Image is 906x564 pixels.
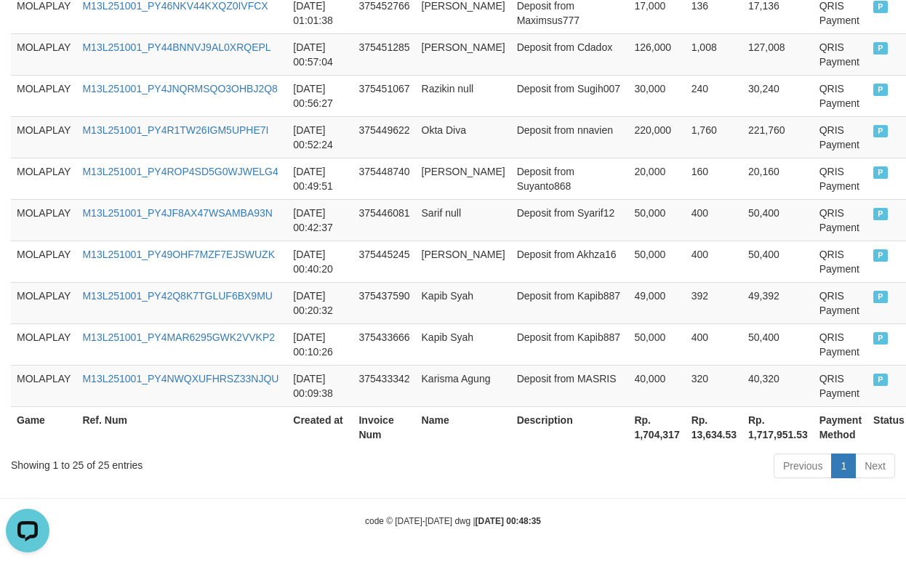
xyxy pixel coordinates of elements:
[11,452,366,472] div: Showing 1 to 25 of 25 entries
[742,33,814,75] td: 127,008
[814,365,867,406] td: QRIS Payment
[82,124,268,136] a: M13L251001_PY4R1TW26IGM5UPHE7I
[686,158,742,199] td: 160
[287,365,353,406] td: [DATE] 00:09:38
[873,208,888,220] span: PAID
[353,365,415,406] td: 375433342
[873,42,888,55] span: PAID
[814,323,867,365] td: QRIS Payment
[11,241,76,282] td: MOLAPLAY
[511,33,629,75] td: Deposit from Cdadox
[686,33,742,75] td: 1,008
[814,116,867,158] td: QRIS Payment
[814,158,867,199] td: QRIS Payment
[287,33,353,75] td: [DATE] 00:57:04
[416,75,511,116] td: Razikin null
[287,116,353,158] td: [DATE] 00:52:24
[511,199,629,241] td: Deposit from Syarif12
[287,241,353,282] td: [DATE] 00:40:20
[11,282,76,323] td: MOLAPLAY
[742,158,814,199] td: 20,160
[686,199,742,241] td: 400
[511,323,629,365] td: Deposit from Kapib887
[814,199,867,241] td: QRIS Payment
[855,454,895,478] a: Next
[287,323,353,365] td: [DATE] 00:10:26
[742,116,814,158] td: 221,760
[511,282,629,323] td: Deposit from Kapib887
[416,199,511,241] td: Sarif null
[873,84,888,96] span: PAID
[11,33,76,75] td: MOLAPLAY
[511,116,629,158] td: Deposit from nnavien
[511,241,629,282] td: Deposit from Akhza16
[353,75,415,116] td: 375451067
[11,199,76,241] td: MOLAPLAY
[11,406,76,448] th: Game
[628,116,685,158] td: 220,000
[814,406,867,448] th: Payment Method
[82,207,272,219] a: M13L251001_PY4JF8AX47WSAMBA93N
[628,158,685,199] td: 20,000
[353,116,415,158] td: 375449622
[814,282,867,323] td: QRIS Payment
[873,125,888,137] span: PAID
[82,249,275,260] a: M13L251001_PY49OHF7MZF7EJSWUZK
[11,75,76,116] td: MOLAPLAY
[11,116,76,158] td: MOLAPLAY
[873,1,888,13] span: PAID
[774,454,832,478] a: Previous
[873,374,888,386] span: PAID
[82,290,272,302] a: M13L251001_PY42Q8K7TGLUF6BX9MU
[511,406,629,448] th: Description
[353,323,415,365] td: 375433666
[628,282,685,323] td: 49,000
[686,365,742,406] td: 320
[11,323,76,365] td: MOLAPLAY
[416,116,511,158] td: Okta Diva
[742,323,814,365] td: 50,400
[11,158,76,199] td: MOLAPLAY
[628,199,685,241] td: 50,000
[686,323,742,365] td: 400
[686,406,742,448] th: Rp. 13,634.53
[82,373,278,384] a: M13L251001_PY4NWQXUFHRSZ33NJQU
[416,282,511,323] td: Kapib Syah
[511,365,629,406] td: Deposit from MASRIS
[686,241,742,282] td: 400
[287,199,353,241] td: [DATE] 00:42:37
[686,282,742,323] td: 392
[686,116,742,158] td: 1,760
[353,406,415,448] th: Invoice Num
[814,241,867,282] td: QRIS Payment
[416,241,511,282] td: [PERSON_NAME]
[742,365,814,406] td: 40,320
[628,323,685,365] td: 50,000
[476,516,541,526] strong: [DATE] 00:48:35
[814,33,867,75] td: QRIS Payment
[628,241,685,282] td: 50,000
[416,406,511,448] th: Name
[82,83,277,94] a: M13L251001_PY4JNQRMSQO3OHBJ2Q8
[814,75,867,116] td: QRIS Payment
[6,6,49,49] button: Open LiveChat chat widget
[82,166,278,177] a: M13L251001_PY4ROP4SD5G0WJWELG4
[686,75,742,116] td: 240
[76,406,287,448] th: Ref. Num
[628,406,685,448] th: Rp. 1,704,317
[416,158,511,199] td: [PERSON_NAME]
[628,365,685,406] td: 40,000
[511,75,629,116] td: Deposit from Sugih007
[873,249,888,262] span: PAID
[353,33,415,75] td: 375451285
[353,158,415,199] td: 375448740
[742,199,814,241] td: 50,400
[353,282,415,323] td: 375437590
[416,365,511,406] td: Karisma Agung
[287,282,353,323] td: [DATE] 00:20:32
[11,365,76,406] td: MOLAPLAY
[873,166,888,179] span: PAID
[416,33,511,75] td: [PERSON_NAME]
[873,291,888,303] span: PAID
[873,332,888,345] span: PAID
